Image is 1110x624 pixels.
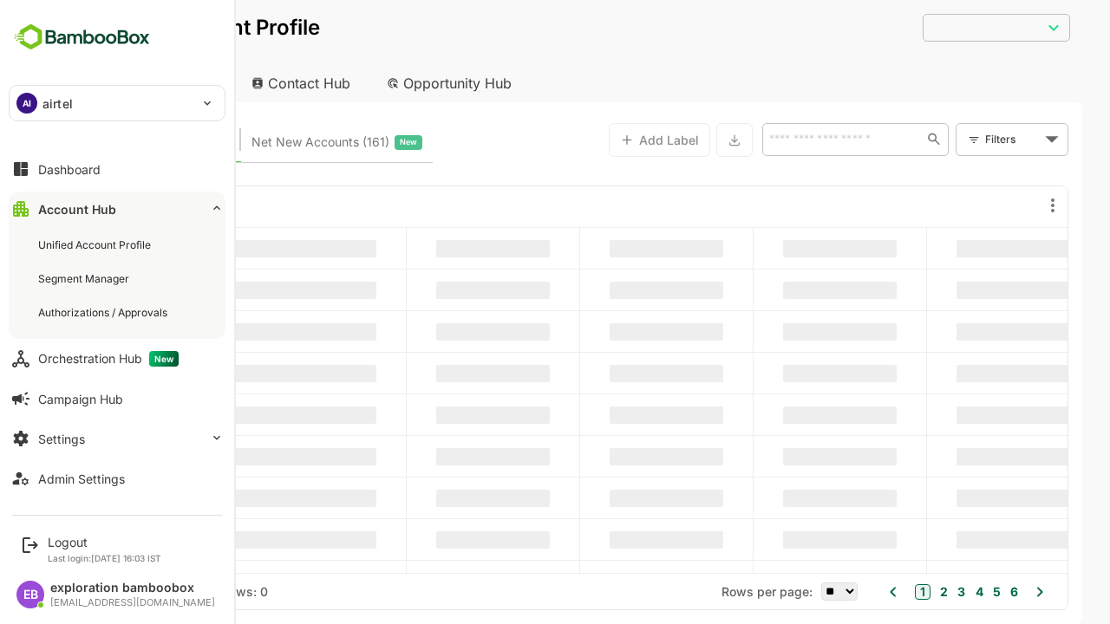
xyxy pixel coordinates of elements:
[16,581,44,608] div: EB
[945,582,957,601] button: 6
[312,64,467,102] div: Opportunity Hub
[42,94,73,113] p: airtel
[928,582,940,601] button: 5
[38,162,101,177] div: Dashboard
[9,381,225,416] button: Campaign Hub
[48,553,161,563] p: Last login: [DATE] 16:03 IST
[9,461,225,496] button: Admin Settings
[50,597,215,608] div: [EMAIL_ADDRESS][DOMAIN_NAME]
[9,421,225,456] button: Settings
[38,471,125,486] div: Admin Settings
[862,12,1009,42] div: ​
[9,152,225,186] button: Dashboard
[923,121,1008,158] div: Filters
[149,351,179,367] span: New
[177,64,305,102] div: Contact Hub
[9,21,155,54] img: BambooboxFullLogoMark.5f36c76dfaba33ec1ec1367b70bb1252.svg
[548,123,650,157] button: Add Label
[10,86,225,120] div: AIairtel
[38,392,123,406] div: Campaign Hub
[892,582,904,601] button: 3
[191,131,362,153] div: Newly surfaced ICP-fit accounts from Intent, Website, LinkedIn, and other engagement signals.
[28,17,259,38] p: Unified Account Profile
[924,130,980,148] div: Filters
[38,237,154,252] div: Unified Account Profile
[52,584,207,599] div: Total Rows: NaN | Rows: 0
[661,584,752,599] span: Rows per page:
[50,581,215,595] div: exploration bamboobox
[9,192,225,226] button: Account Hub
[38,432,85,446] div: Settings
[38,271,133,286] div: Segment Manager
[875,582,887,601] button: 2
[656,123,692,157] button: Export the selected data as CSV
[62,131,160,153] span: Known accounts you’ve identified to target - imported from CRM, Offline upload, or promoted from ...
[16,93,37,114] div: AI
[9,341,225,376] button: Orchestration HubNew
[339,131,356,153] span: New
[38,202,116,217] div: Account Hub
[38,351,179,367] div: Orchestration Hub
[48,535,161,549] div: Logout
[854,584,870,600] button: 1
[28,64,170,102] div: Account Hub
[911,582,923,601] button: 4
[38,305,171,320] div: Authorizations / Approvals
[191,131,329,153] span: Net New Accounts ( 161 )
